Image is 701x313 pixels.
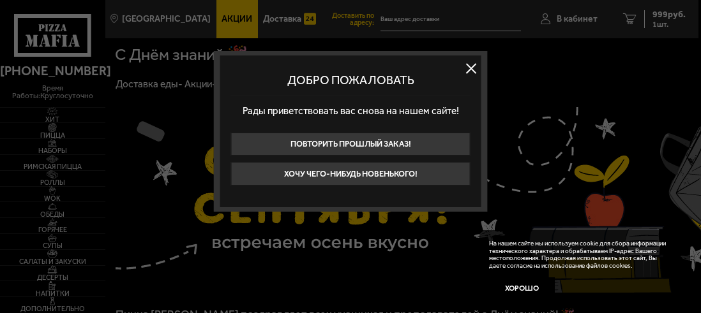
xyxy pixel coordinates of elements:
[489,277,555,299] button: Хорошо
[489,240,674,270] p: На нашем сайте мы используем cookie для сбора информации технического характера и обрабатываем IP...
[231,73,471,88] p: Добро пожаловать
[231,96,471,127] p: Рады приветствовать вас снова на нашем сайте!
[231,162,471,185] button: Хочу чего-нибудь новенького!
[231,133,471,156] button: Повторить прошлый заказ!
